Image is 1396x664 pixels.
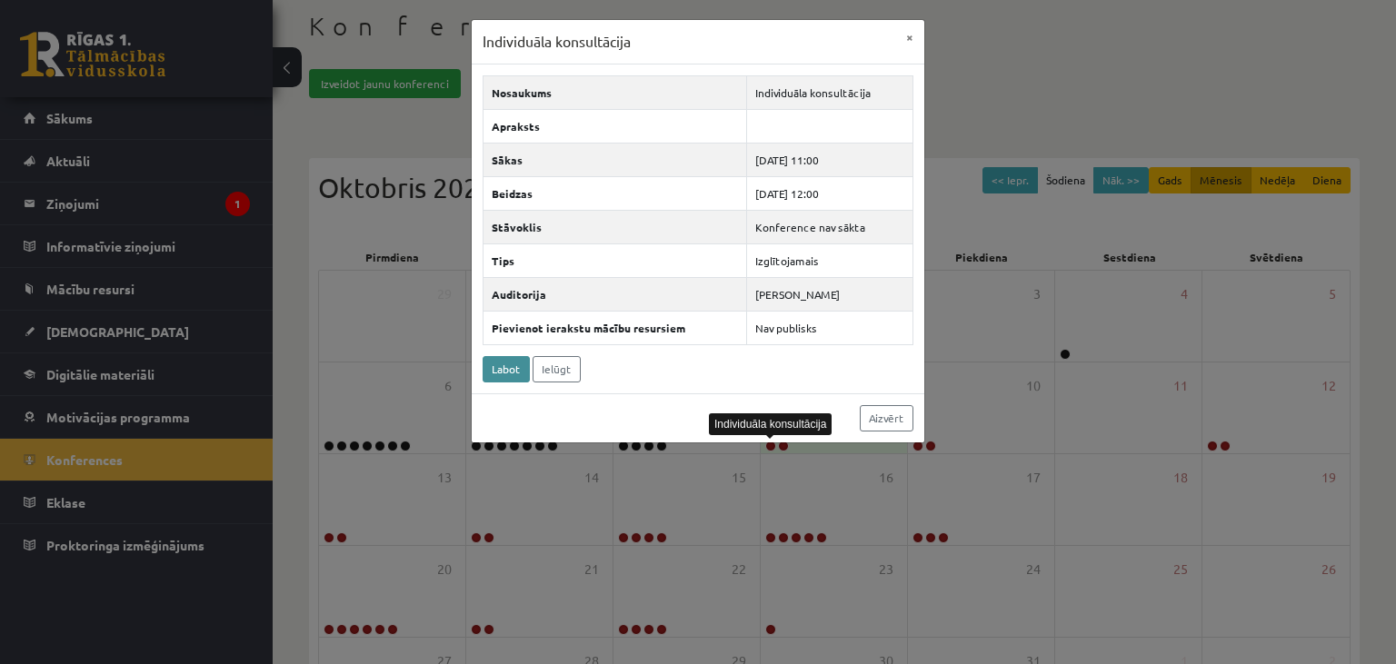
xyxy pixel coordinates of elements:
[484,109,747,143] th: Apraksts
[533,356,581,382] a: Ielūgt
[483,31,631,53] h3: Individuāla konsultācija
[483,356,530,382] a: Labot
[747,75,913,109] td: Individuāla konsultācija
[747,277,913,311] td: [PERSON_NAME]
[484,311,747,344] th: Pievienot ierakstu mācību resursiem
[709,413,832,435] div: Individuāla konsultācija
[484,75,747,109] th: Nosaukums
[484,243,747,277] th: Tips
[747,243,913,277] td: Izglītojamais
[747,176,913,210] td: [DATE] 12:00
[860,405,913,431] a: Aizvērt
[484,277,747,311] th: Auditorija
[747,210,913,243] td: Konference nav sākta
[484,210,747,243] th: Stāvoklis
[747,143,913,176] td: [DATE] 11:00
[484,176,747,210] th: Beidzas
[484,143,747,176] th: Sākas
[747,311,913,344] td: Nav publisks
[895,20,924,55] button: ×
